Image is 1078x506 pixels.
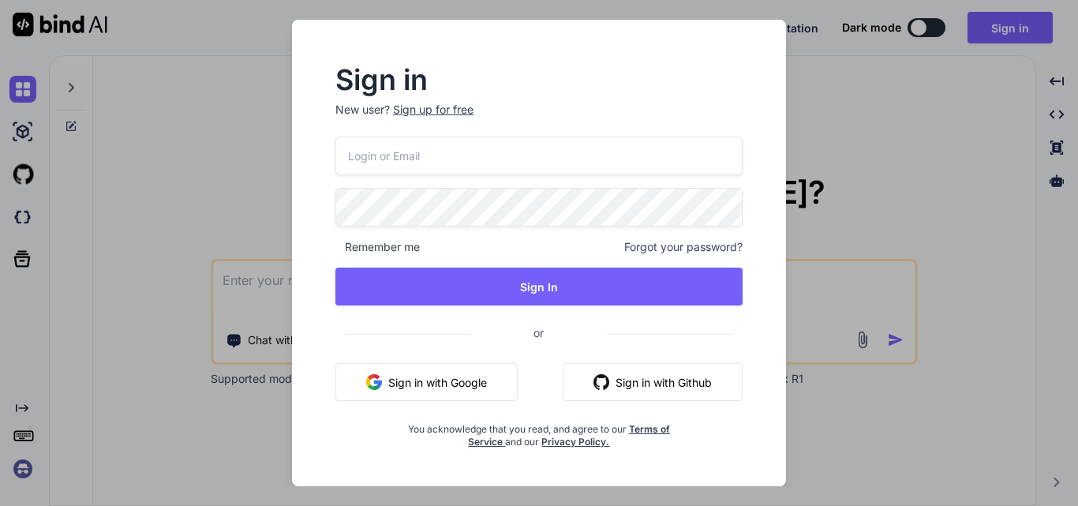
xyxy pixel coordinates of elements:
span: Forgot your password? [624,239,743,255]
input: Login or Email [335,137,743,175]
div: You acknowledge that you read, and agree to our and our [403,414,675,448]
a: Terms of Service [468,423,670,448]
img: google [366,374,382,390]
button: Sign in with Github [563,363,743,401]
span: or [470,313,607,352]
div: Sign up for free [393,102,473,118]
img: github [593,374,609,390]
button: Sign In [335,268,743,305]
button: Sign in with Google [335,363,518,401]
span: Remember me [335,239,420,255]
p: New user? [335,102,743,137]
a: Privacy Policy. [541,436,609,448]
h2: Sign in [335,67,743,92]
